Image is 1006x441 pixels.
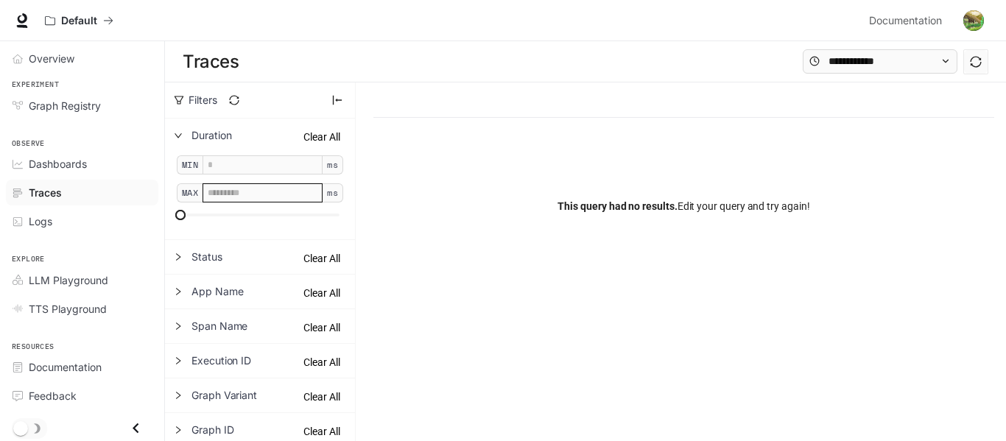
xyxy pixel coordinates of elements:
[557,198,809,214] span: Edit your query and try again!
[29,388,77,403] span: Feedback
[165,240,355,274] div: Status
[6,383,158,409] a: Feedback
[174,94,184,107] span: filter
[29,359,102,375] span: Documentation
[174,287,183,296] span: right
[223,88,245,112] button: sync
[165,119,355,152] div: Duration
[323,183,343,202] span: ms
[165,275,355,308] div: App Name
[963,10,984,31] img: User avatar
[191,389,346,402] span: Graph Variant
[6,208,158,234] a: Logs
[165,378,355,412] div: Graph Variant
[174,426,183,434] span: right
[29,156,87,172] span: Dashboards
[165,309,355,343] div: Span Name
[292,413,352,437] button: Clear All
[29,185,62,200] span: Traces
[6,354,158,380] a: Documentation
[38,6,120,35] button: All workspaces
[6,267,158,293] a: LLM Playground
[191,129,346,142] span: Duration
[191,250,346,264] span: Status
[331,94,343,106] span: vertical-align-top
[61,15,97,27] p: Default
[183,47,239,77] h1: Traces
[6,180,158,205] a: Traces
[303,250,340,267] span: Clear All
[174,356,183,365] span: right
[292,344,352,367] button: Clear All
[29,272,108,288] span: LLM Playground
[303,423,340,440] span: Clear All
[869,12,942,30] span: Documentation
[6,151,158,177] a: Dashboards
[292,309,352,333] button: Clear All
[29,98,101,113] span: Graph Registry
[174,131,183,140] span: right
[13,420,28,436] span: Dark mode toggle
[323,155,343,174] span: ms
[6,296,158,322] a: TTS Playground
[6,93,158,119] a: Graph Registry
[191,320,346,333] span: Span Name
[863,6,953,35] a: Documentation
[292,275,352,298] button: Clear All
[174,391,183,400] span: right
[191,354,346,367] span: Execution ID
[959,6,988,35] button: User avatar
[303,389,340,405] span: Clear All
[174,253,183,261] span: right
[557,200,677,212] span: This query had no results.
[6,46,158,71] a: Overview
[189,94,217,107] span: Filters
[292,378,352,402] button: Clear All
[970,56,982,68] span: sync
[229,95,239,105] span: sync
[303,354,340,370] span: Clear All
[303,129,340,145] span: Clear All
[292,119,352,142] button: Clear All
[292,240,352,264] button: Clear All
[165,344,355,378] div: Execution ID
[29,214,52,229] span: Logs
[303,285,340,301] span: Clear All
[191,285,346,298] span: App Name
[326,88,349,112] button: vertical-align-top
[177,183,203,202] span: MAX
[174,322,183,331] span: right
[191,423,346,437] span: Graph ID
[303,320,340,336] span: Clear All
[29,301,107,317] span: TTS Playground
[177,155,203,174] span: MIN
[29,51,74,66] span: Overview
